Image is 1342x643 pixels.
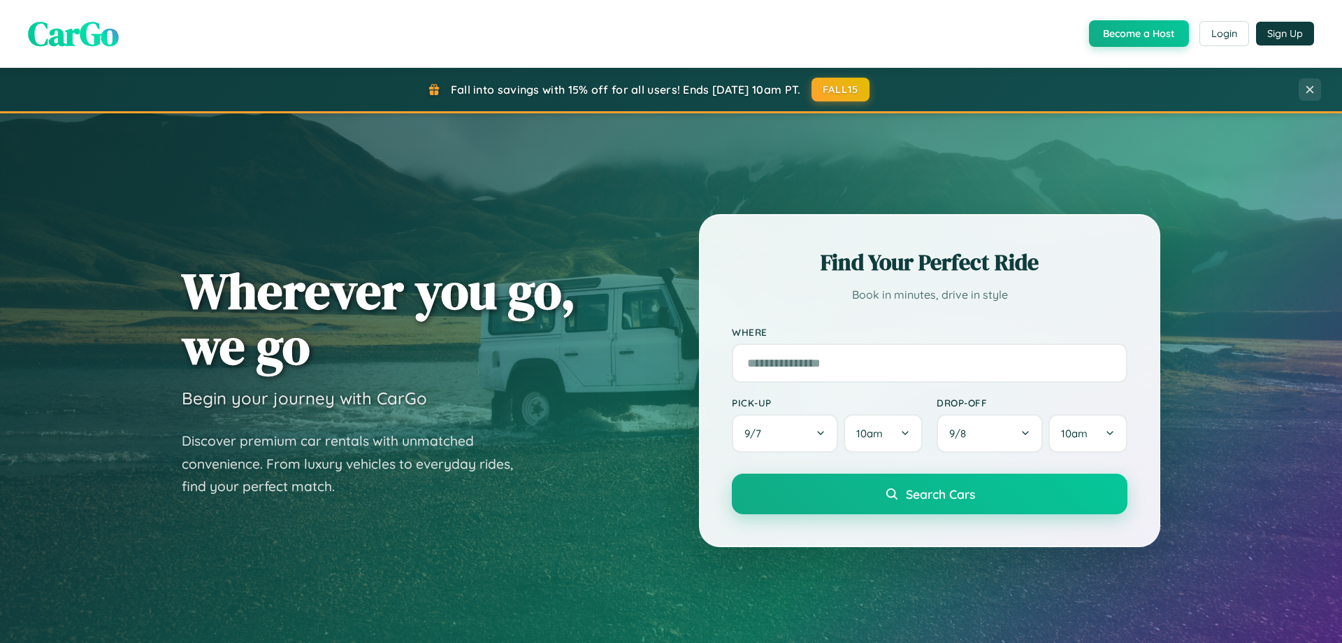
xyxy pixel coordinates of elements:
[937,414,1043,453] button: 9/8
[949,427,973,440] span: 9 / 8
[1061,427,1088,440] span: 10am
[1199,21,1249,46] button: Login
[844,414,923,453] button: 10am
[182,430,531,498] p: Discover premium car rentals with unmatched convenience. From luxury vehicles to everyday rides, ...
[732,326,1127,338] label: Where
[182,263,576,374] h1: Wherever you go, we go
[732,247,1127,278] h2: Find Your Perfect Ride
[1048,414,1127,453] button: 10am
[937,397,1127,409] label: Drop-off
[451,83,801,97] span: Fall into savings with 15% off for all users! Ends [DATE] 10am PT.
[1089,20,1189,47] button: Become a Host
[732,474,1127,514] button: Search Cars
[732,397,923,409] label: Pick-up
[744,427,768,440] span: 9 / 7
[28,10,119,57] span: CarGo
[906,486,975,502] span: Search Cars
[856,427,883,440] span: 10am
[811,78,870,101] button: FALL15
[182,388,427,409] h3: Begin your journey with CarGo
[1256,22,1314,45] button: Sign Up
[732,285,1127,305] p: Book in minutes, drive in style
[732,414,838,453] button: 9/7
